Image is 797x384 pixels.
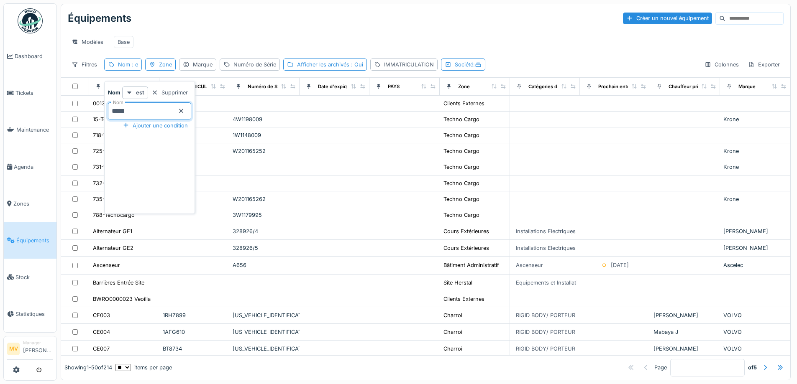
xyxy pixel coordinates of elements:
div: Techno Cargo [443,147,479,155]
label: Nom [111,99,125,106]
div: Marque [193,61,213,69]
div: Société [455,61,482,69]
div: [PERSON_NAME] [723,227,787,235]
div: W201165262 [233,195,296,203]
div: 328926/4 [233,227,296,235]
div: 735-Technocargo [93,195,138,203]
div: Zone [458,83,470,90]
div: Page [654,364,667,371]
span: : [473,61,482,68]
span: Maintenance [16,126,53,134]
div: Exporter [744,58,784,71]
div: 328926/5 [233,244,296,252]
div: 788-Tecnocargo [93,211,135,219]
div: Base [118,38,130,46]
div: Techno Cargo [443,163,479,171]
span: Agenda [14,163,53,171]
div: Numéro de Série [233,61,276,69]
div: A656 [233,261,296,269]
div: 731-Technocargo [93,163,137,171]
div: Catégories d'équipement [528,83,587,90]
div: 1RHZ899 [163,311,226,319]
div: [PERSON_NAME] [653,311,717,319]
strong: of 5 [748,364,757,371]
div: Date d'expiration [318,83,357,90]
div: Manager [23,340,53,346]
div: Charroi [443,311,462,319]
div: 718-Technocargo [93,131,137,139]
div: CE004 [93,328,110,336]
div: Techno Cargo [443,131,479,139]
div: Alternateur GE1 [93,227,132,235]
div: Modèles [68,36,107,48]
span: Zones [13,200,53,208]
div: 1AFG610 [163,328,226,336]
strong: Nom [108,89,120,97]
div: Mabaya J [653,328,717,336]
span: Tickets [15,89,53,97]
div: Krone [723,147,787,155]
div: RIGID BODY/ PORTEUR / CAMION [516,328,603,336]
div: Equipements et Installations Divers [516,279,605,287]
div: Prochain entretien [598,83,641,90]
div: Numéro de Série [248,83,286,90]
div: Chauffeur principal [669,83,712,90]
div: Krone [723,163,787,171]
div: RIGID BODY/ PORTEUR / CAMION [516,311,603,319]
div: Ascenseur [93,261,120,269]
li: [PERSON_NAME] [23,340,53,358]
div: Supprimer [148,87,191,98]
div: Équipements [68,8,131,29]
div: Marque [738,83,756,90]
div: Showing 1 - 50 of 214 [64,364,112,371]
div: Site Herstal [443,279,472,287]
div: Barrières Entrée Site [93,279,144,287]
div: [PERSON_NAME] [653,345,717,353]
div: Clients Externes [443,99,484,107]
div: RIGID BODY/ PORTEUR / CAMION [516,345,603,353]
div: Filtres [68,58,101,71]
div: VOLVO [723,311,787,319]
strong: est [136,89,144,97]
div: 732-Technocargo [93,179,138,187]
div: Techno Cargo [443,115,479,123]
div: PAYS [388,83,400,90]
span: Dashboard [15,52,53,60]
div: Krone [723,115,787,123]
div: Zone [159,61,172,69]
div: 725-Technocargo [93,147,138,155]
div: [DATE] [611,261,629,269]
div: Techno Cargo [443,195,479,203]
div: Nom [118,61,138,69]
span: Équipements [16,237,53,244]
img: Badge_color-CXgf-gQk.svg [18,8,43,33]
span: : Oui [349,61,363,68]
div: items per page [115,364,172,371]
div: Clients Externes [443,295,484,303]
div: Bâtiment Administratif [443,261,499,269]
div: Colonnes [701,58,743,71]
div: VOLVO [723,328,787,336]
div: Installations Electriques [516,244,576,252]
li: MV [7,343,20,355]
div: IMMATRICULATION [384,61,434,69]
div: [US_VEHICLE_IDENTIFICATION_NUMBER] [233,311,296,319]
div: Techno Cargo [443,179,479,187]
div: VOLVO [723,345,787,353]
div: Ascenseur [516,261,543,269]
div: 15-Technocargo [93,115,134,123]
div: CE003 [93,311,110,319]
div: 4W1198009 [233,115,296,123]
div: BWRO0000023 Veoilia [93,295,151,303]
div: [US_VEHICLE_IDENTIFICATION_NUMBER] [233,328,296,336]
div: Techno Cargo [443,211,479,219]
div: 1W1148009 [233,131,296,139]
span: Statistiques [15,310,53,318]
div: W201165252 [233,147,296,155]
div: [PERSON_NAME] [723,244,787,252]
span: : e [130,61,138,68]
div: 3W1179995 [233,211,296,219]
div: Créer un nouvel équipement [623,13,712,24]
div: Krone [723,195,787,203]
div: Afficher les archivés [297,61,363,69]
